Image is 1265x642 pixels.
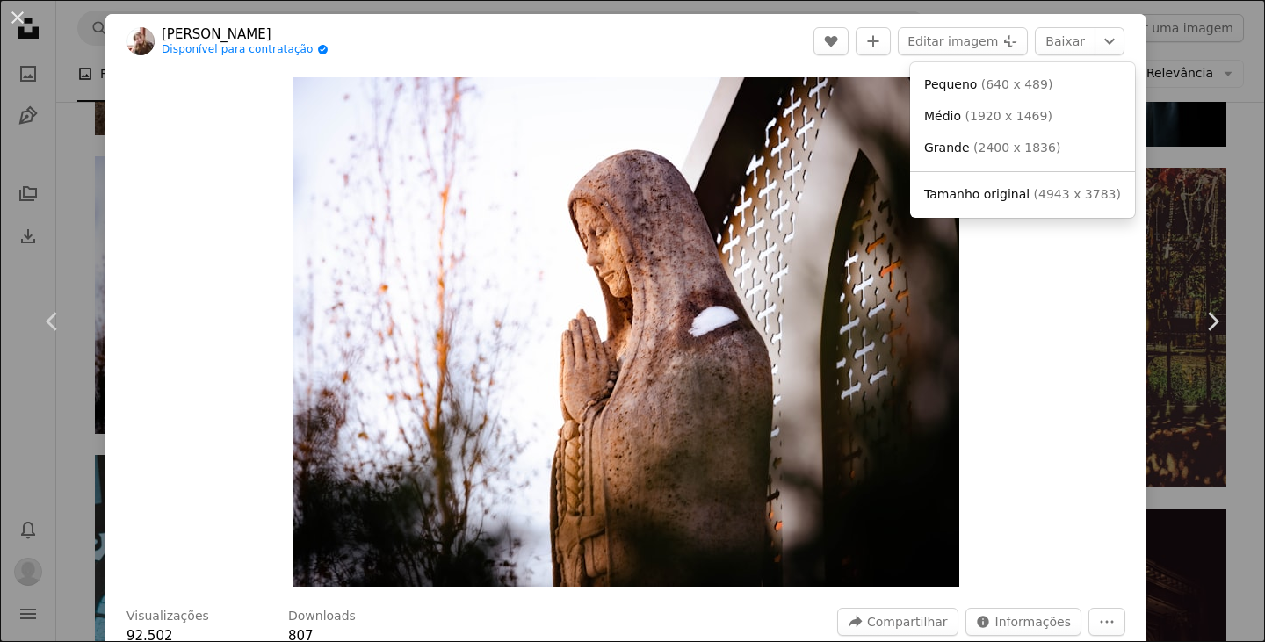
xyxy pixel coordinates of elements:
span: Grande [924,141,970,155]
span: ( 640 x 489 ) [981,77,1053,91]
span: ( 1920 x 1469 ) [965,109,1052,123]
span: Tamanho original [924,187,1030,201]
button: Escolha o tamanho do download [1095,27,1124,55]
span: Médio [924,109,961,123]
span: ( 4943 x 3783 ) [1034,187,1121,201]
span: Pequeno [924,77,977,91]
span: ( 2400 x 1836 ) [973,141,1060,155]
div: Escolha o tamanho do download [910,62,1135,218]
